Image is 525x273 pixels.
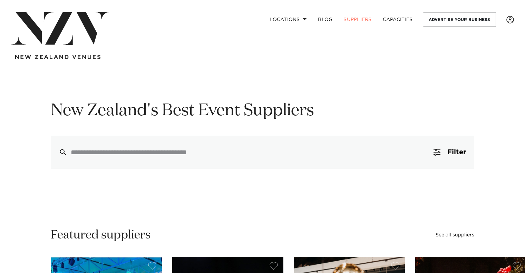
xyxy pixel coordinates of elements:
[423,12,496,27] a: Advertise your business
[51,227,151,243] h2: Featured suppliers
[338,12,377,27] a: SUPPLIERS
[436,233,474,237] a: See all suppliers
[377,12,418,27] a: Capacities
[51,100,474,122] h1: New Zealand's Best Event Suppliers
[264,12,312,27] a: Locations
[425,136,474,169] button: Filter
[447,149,466,156] span: Filter
[11,12,109,45] img: nzv-logo.png
[15,55,100,59] img: new-zealand-venues-text.png
[312,12,338,27] a: BLOG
